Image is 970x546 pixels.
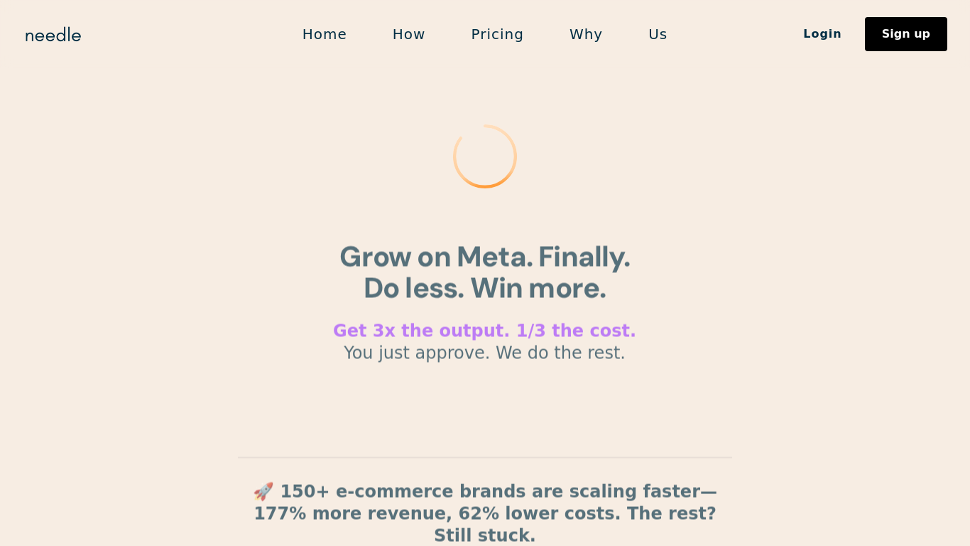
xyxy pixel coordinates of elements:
strong: 🚀 150+ e-commerce brands are scaling faster—177% more revenue, 62% lower costs. The rest? Still s... [253,482,717,546]
a: Pricing [448,19,546,49]
strong: Grow on Meta. Finally. Do less. Win more. [340,238,630,306]
a: Why [547,19,626,49]
div: Sign up [882,28,930,40]
a: Login [780,22,865,46]
a: Us [626,19,690,49]
strong: Get 3x the output. 1/3 the cost. ‍ [333,321,636,341]
a: How [370,19,449,49]
p: ‍ You just approve. We do the rest. [333,321,636,365]
a: Sign up [865,17,947,51]
a: Home [280,19,370,49]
